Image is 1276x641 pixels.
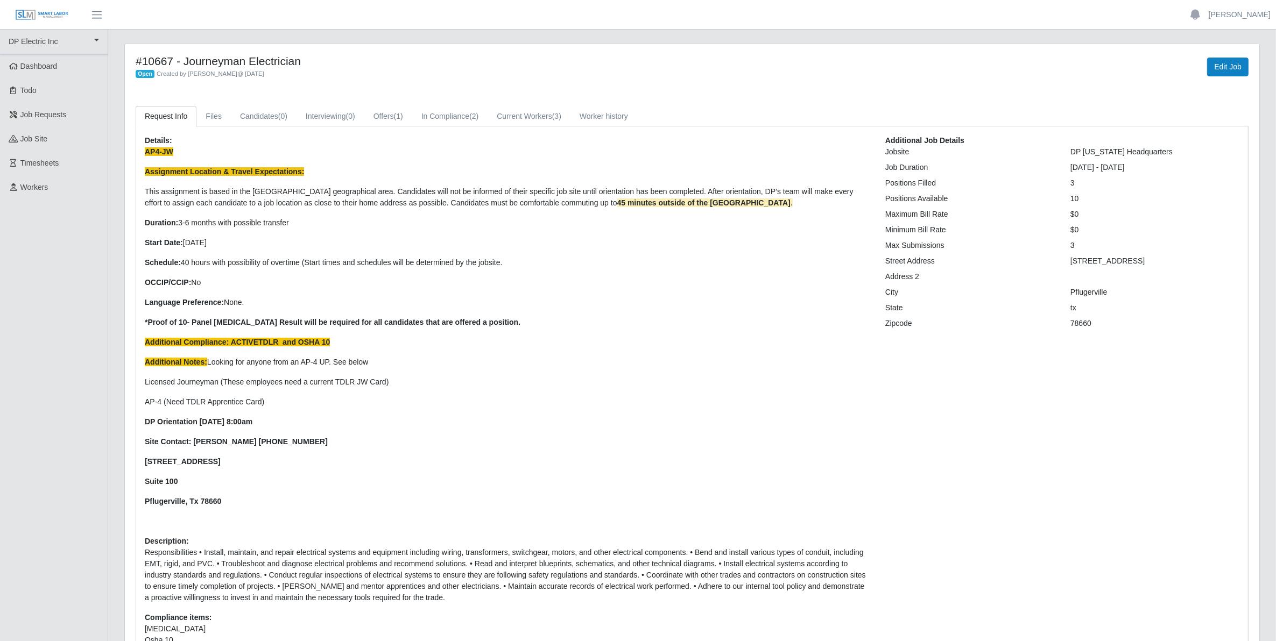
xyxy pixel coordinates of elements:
div: Job Duration [877,162,1062,173]
strong: [STREET_ADDRESS] [145,457,221,466]
b: Additional Job Details [885,136,964,145]
div: [DATE] - [DATE] [1062,162,1247,173]
div: tx [1062,302,1247,314]
div: Positions Filled [877,177,1062,189]
b: Details: [145,136,172,145]
div: Jobsite [877,146,1062,158]
strong: AP4-JW [145,147,173,156]
div: 3 [1062,240,1247,251]
p: None. [145,297,869,308]
strong: Additional Compliance: ACTIVE [145,338,258,346]
b: Compliance items: [145,613,212,622]
span: (2) [469,112,478,120]
a: Request Info [136,106,196,127]
p: Responsibilities • Install, maintain, and repair electrical systems and equipment including wirin... [145,547,869,603]
span: Workers [20,183,48,191]
strong: Schedule: [145,258,181,267]
p: 3-6 months with possible transfer [145,217,869,229]
div: 10 [1062,193,1247,204]
div: Max Submissions [877,240,1062,251]
div: City [877,287,1062,298]
div: 3 [1062,177,1247,189]
strong: *Proof of 10- Panel [MEDICAL_DATA] Result will be required for all candidates that are offered a ... [145,318,520,326]
span: Todo [20,86,37,95]
p: Licensed Journeyman (These employees need a current TDLR JW Card) [145,376,869,388]
strong: DP Orientation [DATE] 8:00am [145,417,252,426]
div: 78660 [1062,318,1247,329]
p: 40 hours with possibility of overtime (Start times and schedules will be determined by the jobsite. [145,257,869,268]
p: No [145,277,869,288]
div: Maximum Bill Rate [877,209,1062,220]
span: (0) [346,112,355,120]
strong: Assignment Location & Travel Expectations: [145,167,304,176]
strong: Start Date: [145,238,183,247]
a: Worker history [570,106,637,127]
div: Pflugerville [1062,287,1247,298]
span: Created by [PERSON_NAME] @ [DATE] [157,70,264,77]
a: Offers [364,106,412,127]
a: [PERSON_NAME] [1209,9,1271,20]
strong: Duration: [145,218,178,227]
a: Candidates [231,106,297,127]
a: Edit Job [1207,58,1249,76]
strong: TDLR and OSHA 10 [258,338,330,346]
p: [DATE] [145,237,869,248]
div: $0 [1062,224,1247,236]
strong: 45 minutes outside of the [GEOGRAPHIC_DATA] [617,198,791,207]
div: [STREET_ADDRESS] [1062,255,1247,267]
strong: Pflugerville, Tx 78660 [145,497,221,505]
strong: OCCIP/CCIP: [145,278,191,287]
strong: Suite 100 [145,477,178,486]
p: Looking for anyone from an AP-4 UP. See below [145,357,869,368]
div: Street Address [877,255,1062,267]
div: $0 [1062,209,1247,220]
span: Open [136,70,154,79]
span: (3) [552,112,561,120]
strong: Language Preference: [145,298,224,307]
span: job site [20,134,48,143]
h4: #10667 - Journeyman Electrician [136,54,778,68]
a: Current Workers [488,106,570,127]
div: Minimum Bill Rate [877,224,1062,236]
strong: Additional Notes: [145,358,207,366]
div: State [877,302,1062,314]
a: Files [196,106,231,127]
p: This assignment is based in the [GEOGRAPHIC_DATA] geographical area. Candidates will not be infor... [145,186,869,209]
span: . [617,198,793,207]
img: SLM Logo [15,9,69,21]
span: Timesheets [20,159,59,167]
a: Interviewing [297,106,364,127]
li: [MEDICAL_DATA] [145,623,869,635]
p: AP-4 (Need TDLR Apprentice Card) [145,396,869,408]
span: Dashboard [20,62,58,70]
span: (1) [394,112,403,120]
div: Positions Available [877,193,1062,204]
strong: Site Contact: [PERSON_NAME] [PHONE_NUMBER] [145,437,328,446]
a: In Compliance [412,106,488,127]
span: Job Requests [20,110,67,119]
b: Description: [145,537,189,545]
div: DP [US_STATE] Headquarters [1062,146,1247,158]
div: Address 2 [877,271,1062,282]
span: (0) [278,112,287,120]
div: Zipcode [877,318,1062,329]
